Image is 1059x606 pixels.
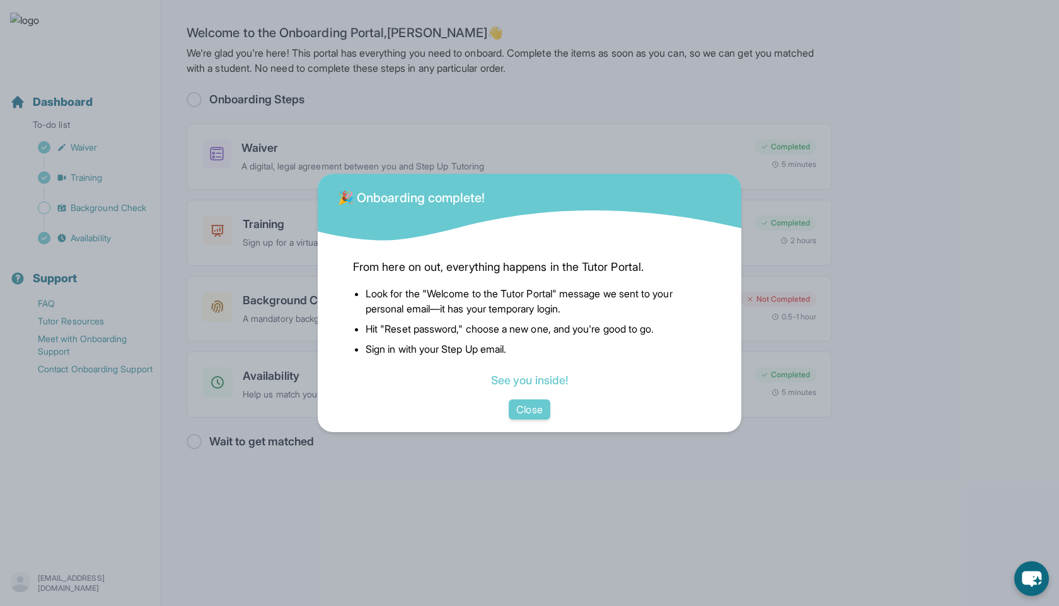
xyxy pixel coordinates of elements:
[491,374,568,387] a: See you inside!
[366,286,706,316] li: Look for the "Welcome to the Tutor Portal" message we sent to your personal email—it has your tem...
[1014,561,1049,596] button: chat-button
[509,399,550,420] button: Close
[338,181,485,207] div: 🎉 Onboarding complete!
[353,258,706,276] span: From here on out, everything happens in the Tutor Portal.
[366,321,706,336] li: Hit "Reset password," choose a new one, and you're good to go.
[366,341,706,357] li: Sign in with your Step Up email.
